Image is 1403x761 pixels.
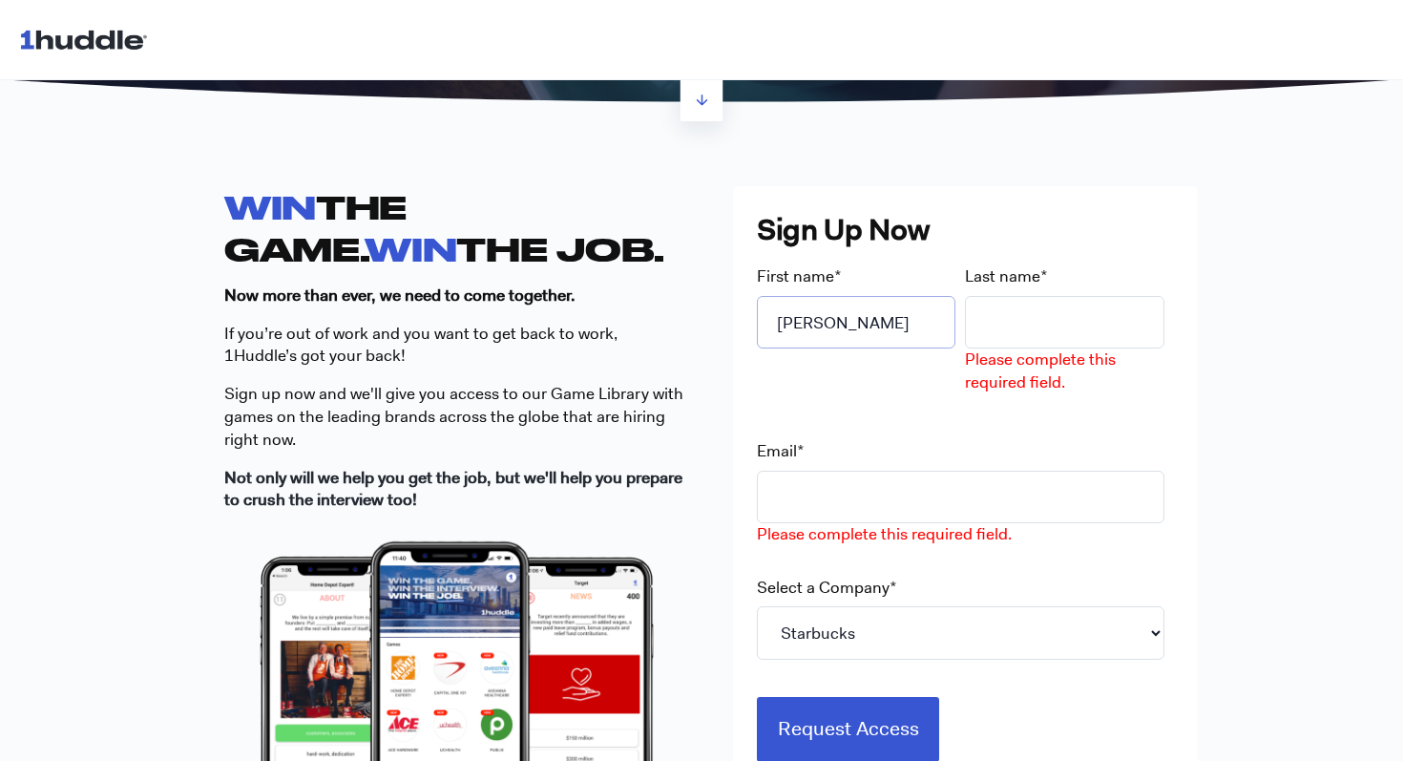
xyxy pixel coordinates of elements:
[224,285,576,306] strong: Now more than ever, we need to come together.
[757,210,1174,250] h3: Sign Up Now
[224,383,683,450] span: ign up now and we'll give you access to our Game Library with games on the leading brands across ...
[224,188,664,266] strong: THE GAME. THE JOB.
[224,323,618,367] span: If you’re out of work and you want to get back to work, 1Huddle’s got your back!
[19,21,156,57] img: 1huddle
[224,383,689,451] p: S
[757,577,890,598] span: Select a Company
[224,188,316,225] span: WIN
[757,440,797,461] span: Email
[965,265,1040,286] span: Last name
[224,467,682,511] strong: Not only will we help you get the job, but we'll help you prepare to crush the interview too!
[965,349,1164,394] label: Please complete this required field.
[757,265,834,286] span: First name
[365,230,456,267] span: WIN
[757,523,1012,546] label: Please complete this required field.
